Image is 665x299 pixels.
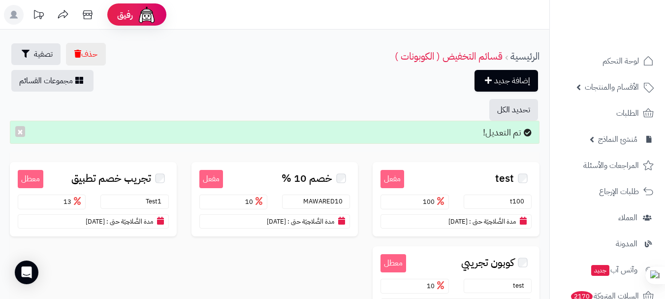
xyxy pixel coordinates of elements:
[616,237,637,251] span: المدونة
[495,173,514,184] span: test
[287,217,334,226] small: مدة الصَّلاحِيَة حتى :
[556,49,659,73] a: لوحة التحكم
[618,211,637,225] span: العملاء
[616,106,639,120] span: الطلبات
[106,217,153,226] small: مدة الصَّلاحِيَة حتى :
[510,49,539,64] a: الرئيسية
[18,170,43,188] small: معطل
[510,197,529,206] small: t100
[11,70,94,92] a: مجموعات القسائم
[599,185,639,199] span: طلبات الإرجاع
[117,9,133,21] span: رفيق
[489,99,538,121] button: تحديد الكل
[556,101,659,125] a: الطلبات
[71,173,151,184] span: تجريب خصم تطبيق
[11,43,61,65] button: تصفية
[591,265,609,276] span: جديد
[267,217,286,226] span: [DATE]
[282,173,332,184] span: خصم 10 %
[63,197,83,206] span: 13
[26,5,51,27] a: تحديثات المنصة
[395,49,503,64] a: قسائم التخفيض ( الكوبونات )
[585,80,639,94] span: الأقسام والمنتجات
[427,281,446,291] span: 10
[380,254,406,272] small: معطل
[475,70,538,92] a: إضافة جديد
[448,217,468,226] span: [DATE]
[423,197,446,206] span: 100
[10,121,539,144] div: تم التعديل!
[245,197,265,206] span: 10
[34,48,53,60] span: تصفية
[598,133,637,146] span: مُنشئ النماذج
[66,43,106,66] button: حذف
[15,126,25,137] button: ×
[380,170,404,188] small: مفعل
[461,257,514,268] span: كوبون تجريبي
[556,258,659,282] a: وآتس آبجديد
[15,261,38,284] div: Open Intercom Messenger
[556,154,659,177] a: المراجعات والأسئلة
[590,263,637,277] span: وآتس آب
[137,5,157,25] img: ai-face.png
[583,159,639,172] span: المراجعات والأسئلة
[86,217,105,226] span: [DATE]
[373,162,539,236] a: مفعل test t100 100 مدة الصَّلاحِيَة حتى : [DATE]
[556,180,659,203] a: طلبات الإرجاع
[303,197,348,206] small: MAWARED10
[191,162,358,236] a: مفعل خصم 10 % MAWARED10 10 مدة الصَّلاحِيَة حتى : [DATE]
[146,197,166,206] small: Test1
[199,170,223,188] small: مفعل
[602,54,639,68] span: لوحة التحكم
[556,232,659,256] a: المدونة
[513,281,529,290] small: test
[10,162,177,236] a: معطل تجريب خصم تطبيق Test1 13 مدة الصَّلاحِيَة حتى : [DATE]
[556,206,659,230] a: العملاء
[469,217,516,226] small: مدة الصَّلاحِيَة حتى :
